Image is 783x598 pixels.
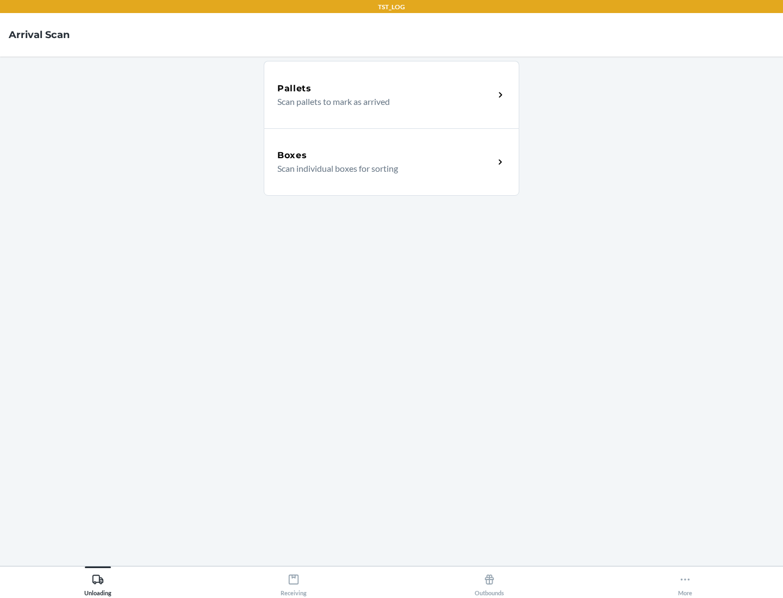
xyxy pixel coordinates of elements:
p: TST_LOG [378,2,405,12]
a: BoxesScan individual boxes for sorting [264,128,519,196]
p: Scan individual boxes for sorting [277,162,486,175]
button: Outbounds [391,566,587,596]
div: Receiving [281,569,307,596]
div: Outbounds [475,569,504,596]
h5: Pallets [277,82,312,95]
button: More [587,566,783,596]
div: More [678,569,692,596]
button: Receiving [196,566,391,596]
p: Scan pallets to mark as arrived [277,95,486,108]
div: Unloading [84,569,111,596]
h4: Arrival Scan [9,28,70,42]
h5: Boxes [277,149,307,162]
a: PalletsScan pallets to mark as arrived [264,61,519,128]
